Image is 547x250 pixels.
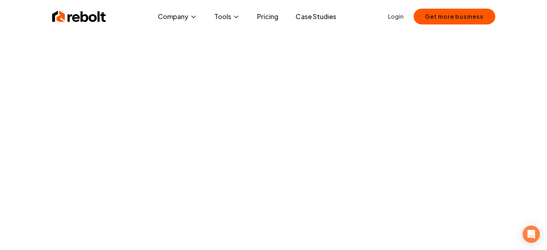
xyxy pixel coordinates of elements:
a: Case Studies [290,9,342,24]
a: Pricing [251,9,284,24]
div: Open Intercom Messenger [523,226,540,243]
button: Get more business [414,9,495,24]
button: Tools [209,9,246,24]
button: Company [152,9,203,24]
img: Rebolt Logo [52,9,106,24]
a: Login [388,12,404,21]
